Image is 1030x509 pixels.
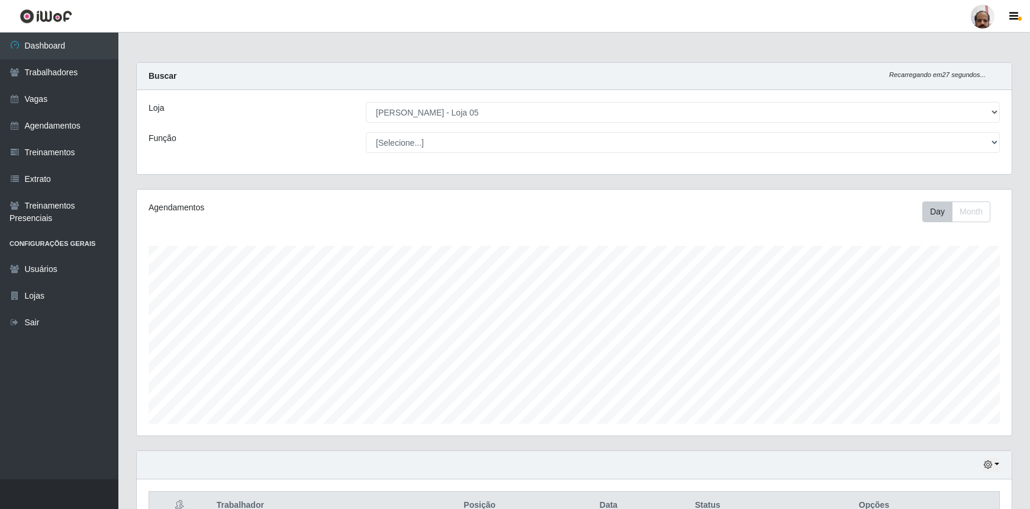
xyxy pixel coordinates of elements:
div: Toolbar with button groups [922,201,1000,222]
label: Loja [149,102,164,114]
button: Day [922,201,952,222]
strong: Buscar [149,71,176,81]
div: Agendamentos [149,201,493,214]
i: Recarregando em 27 segundos... [889,71,986,78]
img: CoreUI Logo [20,9,72,24]
label: Função [149,132,176,145]
button: Month [952,201,990,222]
div: First group [922,201,990,222]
